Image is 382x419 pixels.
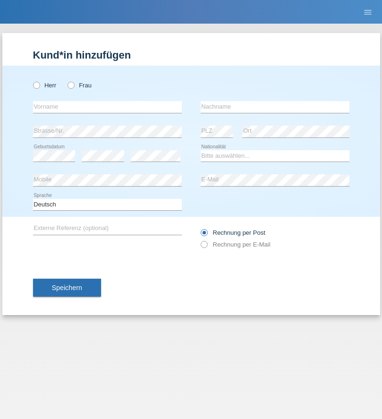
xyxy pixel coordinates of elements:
[33,49,349,61] h1: Kund*in hinzufügen
[201,241,271,248] label: Rechnung per E-Mail
[33,279,101,297] button: Speichern
[52,284,82,291] span: Speichern
[201,229,265,236] label: Rechnung per Post
[201,241,207,253] input: Rechnung per E-Mail
[33,82,39,88] input: Herr
[363,8,373,17] i: menu
[358,9,377,15] a: menu
[68,82,92,89] label: Frau
[68,82,74,88] input: Frau
[201,229,207,241] input: Rechnung per Post
[33,82,57,89] label: Herr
